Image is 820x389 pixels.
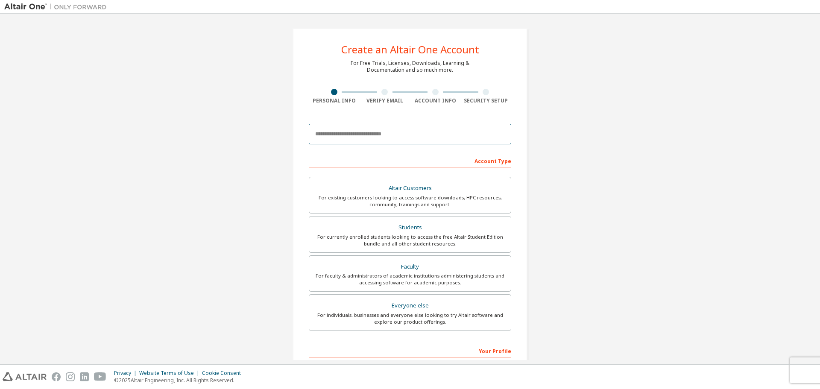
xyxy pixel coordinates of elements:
[314,194,506,208] div: For existing customers looking to access software downloads, HPC resources, community, trainings ...
[341,44,479,55] div: Create an Altair One Account
[114,377,246,384] p: © 2025 Altair Engineering, Inc. All Rights Reserved.
[314,222,506,234] div: Students
[94,372,106,381] img: youtube.svg
[351,60,469,73] div: For Free Trials, Licenses, Downloads, Learning & Documentation and so much more.
[461,97,512,104] div: Security Setup
[314,300,506,312] div: Everyone else
[314,312,506,325] div: For individuals, businesses and everyone else looking to try Altair software and explore our prod...
[114,370,139,377] div: Privacy
[202,370,246,377] div: Cookie Consent
[139,370,202,377] div: Website Terms of Use
[3,372,47,381] img: altair_logo.svg
[410,97,461,104] div: Account Info
[309,154,511,167] div: Account Type
[309,344,511,357] div: Your Profile
[314,272,506,286] div: For faculty & administrators of academic institutions administering students and accessing softwa...
[314,182,506,194] div: Altair Customers
[52,372,61,381] img: facebook.svg
[80,372,89,381] img: linkedin.svg
[4,3,111,11] img: Altair One
[66,372,75,381] img: instagram.svg
[314,234,506,247] div: For currently enrolled students looking to access the free Altair Student Edition bundle and all ...
[309,97,360,104] div: Personal Info
[360,97,410,104] div: Verify Email
[314,261,506,273] div: Faculty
